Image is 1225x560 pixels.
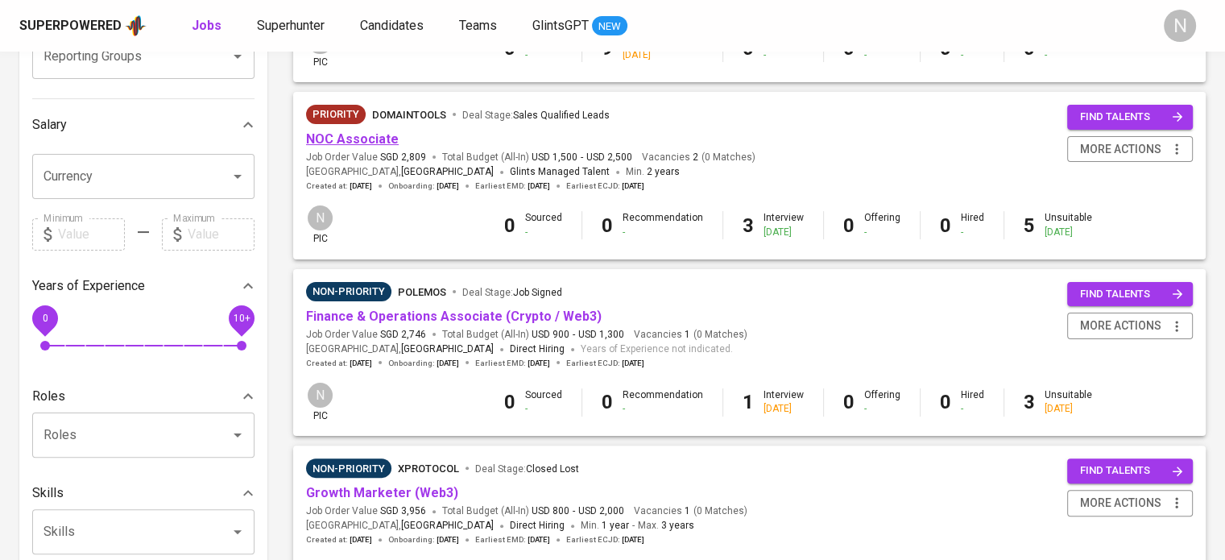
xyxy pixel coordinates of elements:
a: Superhunter [257,16,328,36]
span: Created at : [306,180,372,192]
span: Job Signed [513,287,562,298]
div: Sourced [525,211,562,239]
span: Polemos [398,286,446,298]
span: Superhunter [257,18,325,33]
div: - [525,402,562,416]
a: Finance & Operations Associate (Crypto / Web3) [306,309,602,324]
div: - [864,402,900,416]
button: find talents [1067,105,1193,130]
b: 0 [602,391,613,413]
span: Direct Hiring [510,343,565,355]
div: [DATE] [764,226,804,239]
span: GlintsGPT [532,18,589,33]
div: Superpowered [19,17,122,35]
span: USD 1,300 [578,328,624,342]
span: find talents [1080,285,1183,304]
div: Offering [864,388,900,416]
span: Deal Stage : [462,287,562,298]
p: Roles [32,387,65,406]
span: [DATE] [437,534,459,545]
span: Deal Stage : [462,110,610,121]
div: Sourced [525,388,562,416]
button: more actions [1067,313,1193,339]
b: 5 [1024,214,1035,237]
span: Earliest EMD : [475,358,550,369]
span: more actions [1080,316,1161,336]
button: Open [226,521,249,543]
span: [DATE] [622,180,644,192]
div: [DATE] [623,48,703,62]
span: NEW [592,19,627,35]
span: Created at : [306,534,372,545]
span: Onboarding : [388,358,459,369]
b: Jobs [192,18,221,33]
span: [DATE] [622,358,644,369]
b: 0 [1024,37,1035,60]
div: - [623,402,703,416]
span: [DATE] [437,180,459,192]
button: find talents [1067,458,1193,483]
b: 0 [843,37,855,60]
div: [DATE] [1045,226,1092,239]
span: Glints Managed Talent [510,166,610,177]
span: SGD 3,956 [380,504,426,518]
a: NOC Associate [306,131,399,147]
span: 2 years [647,166,680,177]
span: - [581,151,583,164]
div: [DATE] [1045,402,1092,416]
div: - [623,226,703,239]
a: Superpoweredapp logo [19,14,147,38]
div: [DATE] [764,402,804,416]
span: USD 800 [532,504,569,518]
span: Earliest EMD : [475,534,550,545]
span: Onboarding : [388,534,459,545]
span: [GEOGRAPHIC_DATA] , [306,342,494,358]
span: [DATE] [528,180,550,192]
span: Earliest ECJD : [566,180,644,192]
button: Open [226,165,249,188]
div: Sufficient Talents in Pipeline [306,282,391,301]
input: Value [58,218,125,251]
span: [DATE] [350,358,372,369]
div: pic [306,204,334,246]
b: 0 [504,214,515,237]
span: more actions [1080,139,1161,160]
span: Total Budget (All-In) [442,504,624,518]
div: Interview [764,388,804,416]
b: 0 [602,214,613,237]
div: - [961,402,984,416]
span: find talents [1080,108,1183,127]
span: Non-Priority [306,461,391,477]
div: N [1164,10,1196,42]
b: 0 [843,214,855,237]
div: Hired [961,211,984,239]
b: 3 [1024,391,1035,413]
button: Open [226,424,249,446]
span: USD 2,000 [578,504,624,518]
span: [GEOGRAPHIC_DATA] , [306,518,494,534]
span: 1 [682,504,690,518]
span: - [632,518,635,534]
div: - [864,48,900,62]
div: - [864,226,900,239]
b: 9 [602,37,613,60]
div: Recommendation [623,388,703,416]
span: Closed Lost [526,463,579,475]
span: Years of Experience not indicated. [581,342,733,358]
span: [GEOGRAPHIC_DATA] , [306,164,494,180]
span: [DATE] [528,358,550,369]
span: more actions [1080,493,1161,513]
div: Salary [32,109,255,141]
div: - [961,48,984,62]
button: more actions [1067,136,1193,163]
b: 0 [843,391,855,413]
span: [GEOGRAPHIC_DATA] [401,342,494,358]
span: Total Budget (All-In) [442,328,624,342]
span: [DATE] [437,358,459,369]
span: DomainTools [372,109,446,121]
span: Candidates [360,18,424,33]
b: 0 [743,37,754,60]
b: 3 [743,214,754,237]
div: - [1045,48,1092,62]
b: 0 [940,214,951,237]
